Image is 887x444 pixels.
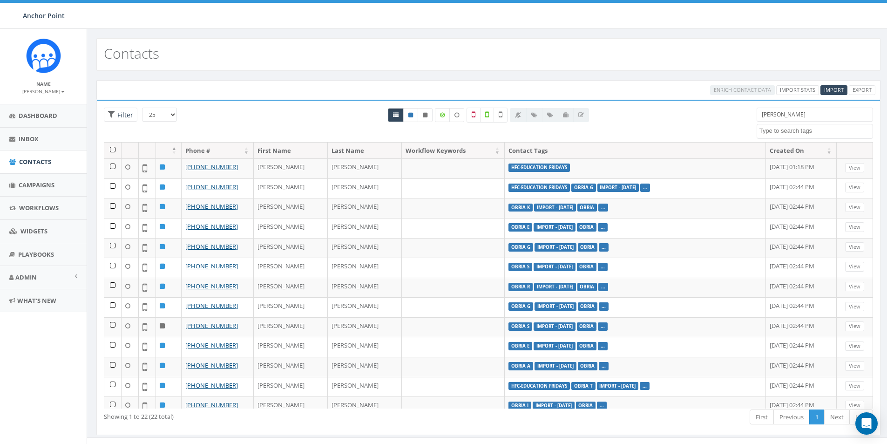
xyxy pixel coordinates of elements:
[571,382,596,390] label: Obria T
[254,396,328,417] td: [PERSON_NAME]
[766,198,837,218] td: [DATE] 02:44 PM
[19,204,59,212] span: Workflows
[15,273,37,281] span: Admin
[508,382,570,390] label: HFC-Education Fridays
[254,178,328,198] td: [PERSON_NAME]
[328,357,402,377] td: [PERSON_NAME]
[36,81,51,87] small: Name
[824,86,844,93] span: Import
[508,184,570,192] label: HFC-Education Fridays
[845,242,864,252] a: View
[757,108,873,122] input: Type to search
[602,303,606,309] a: ...
[328,396,402,417] td: [PERSON_NAME]
[766,396,837,417] td: [DATE] 02:44 PM
[845,163,864,173] a: View
[766,357,837,377] td: [DATE] 02:44 PM
[18,250,54,259] span: Playbooks
[845,342,864,351] a: View
[577,342,597,350] label: Obria
[185,282,238,290] a: [PHONE_NUMBER]
[577,204,597,212] label: Obria
[328,377,402,397] td: [PERSON_NAME]
[182,143,254,159] th: Phone #: activate to sort column ascending
[577,322,597,331] label: Obria
[597,184,639,192] label: Import - [DATE]
[643,383,647,389] a: ...
[26,38,61,73] img: Rally_platform_Icon_1.png
[600,403,604,409] a: ...
[254,218,328,238] td: [PERSON_NAME]
[601,204,605,210] a: ...
[254,337,328,357] td: [PERSON_NAME]
[185,202,238,211] a: [PHONE_NUMBER]
[328,278,402,298] td: [PERSON_NAME]
[328,297,402,317] td: [PERSON_NAME]
[578,362,598,370] label: Obria
[328,218,402,238] td: [PERSON_NAME]
[185,222,238,231] a: [PHONE_NUMBER]
[578,302,598,311] label: Obria
[254,297,328,317] td: [PERSON_NAME]
[104,46,159,61] h2: Contacts
[535,302,576,311] label: Import - [DATE]
[597,382,639,390] label: Import - [DATE]
[820,85,847,95] a: Import
[845,282,864,292] a: View
[480,108,494,123] label: Validated
[845,262,864,272] a: View
[449,108,464,122] label: Data not Enriched
[388,108,404,122] a: All contacts
[115,110,133,119] span: Filter
[254,258,328,278] td: [PERSON_NAME]
[328,158,402,178] td: [PERSON_NAME]
[766,158,837,178] td: [DATE] 01:18 PM
[185,361,238,369] a: [PHONE_NUMBER]
[185,262,238,270] a: [PHONE_NUMBER]
[185,401,238,409] a: [PHONE_NUMBER]
[508,283,533,291] label: Obria R
[508,342,532,350] label: Obria E
[534,342,576,350] label: Import - [DATE]
[845,203,864,212] a: View
[185,301,238,310] a: [PHONE_NUMBER]
[576,402,596,410] label: Obria
[759,127,873,135] textarea: Search
[254,238,328,258] td: [PERSON_NAME]
[185,163,238,171] a: [PHONE_NUMBER]
[766,297,837,317] td: [DATE] 02:44 PM
[435,108,450,122] label: Data Enriched
[508,263,532,271] label: Obria S
[577,263,597,271] label: Obria
[602,363,606,369] a: ...
[577,283,597,291] label: Obria
[17,296,56,305] span: What's New
[773,410,810,425] a: Previous
[601,343,605,349] a: ...
[328,317,402,337] td: [PERSON_NAME]
[328,178,402,198] td: [PERSON_NAME]
[535,243,576,252] label: Import - [DATE]
[19,157,51,166] span: Contacts
[766,278,837,298] td: [DATE] 02:44 PM
[533,402,575,410] label: Import - [DATE]
[508,322,532,331] label: Obria S
[20,227,47,235] span: Widgets
[766,178,837,198] td: [DATE] 02:44 PM
[849,410,873,425] a: Last
[534,322,576,331] label: Import - [DATE]
[508,204,533,212] label: Obria K
[104,108,137,122] span: Advance Filter
[19,135,39,143] span: Inbox
[22,87,65,95] a: [PERSON_NAME]
[185,183,238,191] a: [PHONE_NUMBER]
[809,410,825,425] a: 1
[254,143,328,159] th: First Name
[766,377,837,397] td: [DATE] 02:44 PM
[602,244,606,250] a: ...
[571,184,596,192] label: Obria G
[601,323,605,329] a: ...
[505,143,765,159] th: Contact Tags
[254,158,328,178] td: [PERSON_NAME]
[22,88,65,95] small: [PERSON_NAME]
